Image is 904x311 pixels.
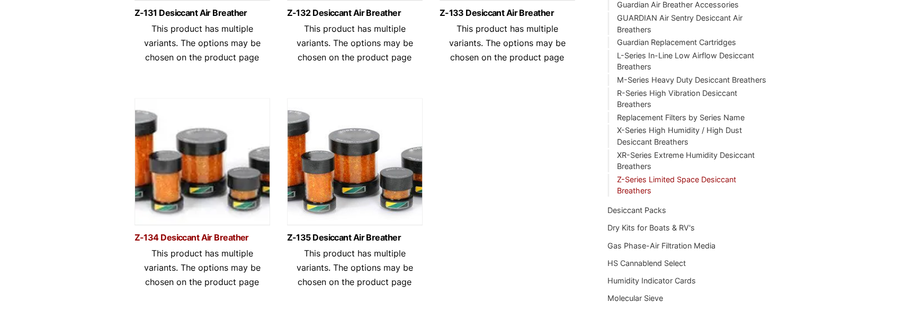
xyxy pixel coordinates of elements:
a: GUARDIAN Air Sentry Desiccant Air Breathers [616,13,742,34]
a: Molecular Sieve [607,294,663,303]
span: This product has multiple variants. The options may be chosen on the product page [297,23,413,63]
a: Guardian Replacement Cartridges [616,38,736,47]
a: Z-Series Limited Space Desiccant Breathers [616,175,736,196]
a: R-Series High Vibration Desiccant Breathers [616,88,737,109]
a: M-Series Heavy Duty Desiccant Breathers [616,75,766,84]
a: Gas Phase-Air Filtration Media [607,241,715,250]
span: This product has multiple variants. The options may be chosen on the product page [144,248,261,287]
a: Z-133 Desiccant Air Breather [440,8,575,17]
span: This product has multiple variants. The options may be chosen on the product page [144,23,261,63]
a: Desiccant Packs [607,206,666,215]
a: X-Series High Humidity / High Dust Desiccant Breathers [616,126,741,146]
a: Humidity Indicator Cards [607,276,696,285]
a: XR-Series Extreme Humidity Desiccant Breathers [616,150,754,171]
a: Z-134 Desiccant Air Breather [135,233,270,242]
a: HS Cannablend Select [607,259,686,268]
a: Z-132 Desiccant Air Breather [287,8,423,17]
span: This product has multiple variants. The options may be chosen on the product page [297,248,413,287]
a: L-Series In-Line Low Airflow Desiccant Breathers [616,51,754,72]
a: Replacement Filters by Series Name [616,113,744,122]
span: This product has multiple variants. The options may be chosen on the product page [449,23,566,63]
a: Dry Kits for Boats & RV's [607,223,695,232]
a: Z-135 Desiccant Air Breather [287,233,423,242]
a: Z-131 Desiccant Air Breather [135,8,270,17]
